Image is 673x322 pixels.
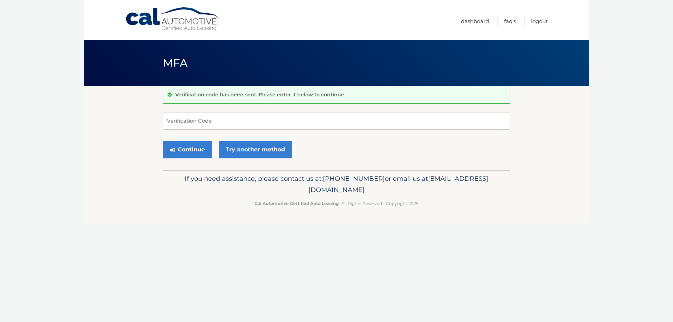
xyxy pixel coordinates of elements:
p: Verification code has been sent. Please enter it below to continue. [175,91,345,98]
span: [EMAIL_ADDRESS][DOMAIN_NAME] [308,174,488,194]
a: Logout [531,15,548,27]
strong: Cal Automotive Certified Auto Leasing [254,201,339,206]
a: Try another method [219,141,292,158]
input: Verification Code [163,112,510,130]
span: [PHONE_NUMBER] [323,174,385,183]
button: Continue [163,141,212,158]
p: - All Rights Reserved - Copyright 2025 [168,200,505,207]
p: If you need assistance, please contact us at: or email us at [168,173,505,196]
span: MFA [163,56,188,69]
a: Cal Automotive [125,7,220,32]
a: FAQ's [504,15,516,27]
a: Dashboard [461,15,489,27]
